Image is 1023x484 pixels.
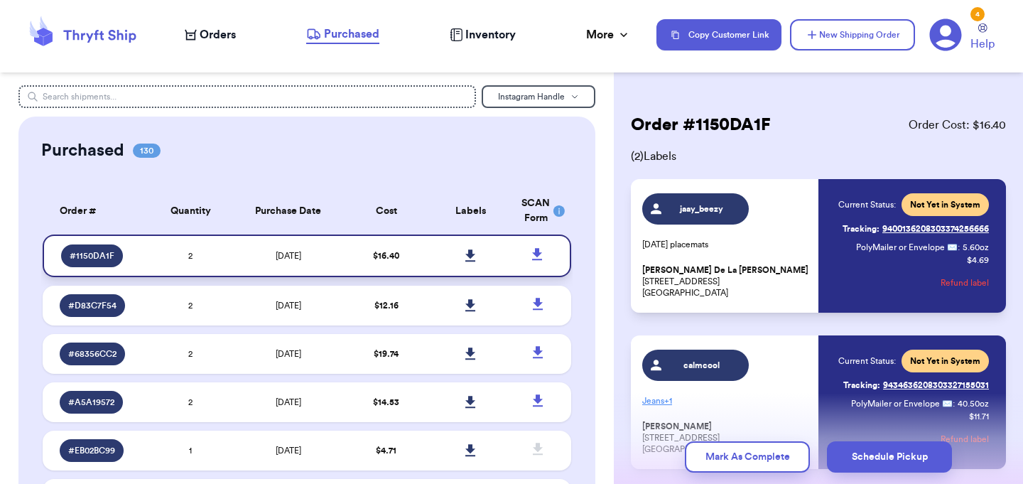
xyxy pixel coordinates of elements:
[941,267,989,299] button: Refund label
[450,26,516,43] a: Inventory
[498,92,565,101] span: Instagram Handle
[631,148,1006,165] span: ( 2 ) Labels
[68,445,115,456] span: # EB02BC99
[685,441,810,473] button: Mark As Complete
[586,26,631,43] div: More
[642,421,810,455] p: [STREET_ADDRESS] [GEOGRAPHIC_DATA]
[827,441,952,473] button: Schedule Pickup
[941,424,989,455] button: Refund label
[465,26,516,43] span: Inventory
[189,446,192,455] span: 1
[958,398,989,409] span: 40.50 oz
[428,188,513,235] th: Labels
[276,301,301,310] span: [DATE]
[669,360,736,371] span: calmcool
[276,398,301,407] span: [DATE]
[843,380,880,391] span: Tracking:
[482,85,595,108] button: Instagram Handle
[843,374,989,397] a: Tracking:9434636208303327155031
[373,252,399,260] span: $ 16.40
[642,389,810,412] p: Jeans
[642,265,808,276] span: [PERSON_NAME] De La [PERSON_NAME]
[41,139,124,162] h2: Purchased
[374,350,399,358] span: $ 19.74
[276,350,301,358] span: [DATE]
[185,26,236,43] a: Orders
[843,223,879,235] span: Tracking:
[669,203,736,215] span: jaay_beezy
[967,254,989,266] p: $ 4.69
[838,355,896,367] span: Current Status:
[521,196,554,226] div: SCAN Form
[18,85,476,108] input: Search shipments...
[838,199,896,210] span: Current Status:
[324,26,379,43] span: Purchased
[970,7,985,21] div: 4
[133,144,161,158] span: 130
[969,411,989,422] p: $ 11.71
[376,446,396,455] span: $ 4.71
[68,397,114,408] span: # A5A19572
[910,199,980,210] span: Not Yet in System
[373,398,399,407] span: $ 14.53
[851,399,953,408] span: PolyMailer or Envelope ✉️
[188,301,193,310] span: 2
[843,217,989,240] a: Tracking:9400136208303374256666
[43,188,148,235] th: Order #
[963,242,989,253] span: 5.60 oz
[188,350,193,358] span: 2
[374,301,399,310] span: $ 12.16
[233,188,344,235] th: Purchase Date
[68,348,117,360] span: # 68356CC2
[188,398,193,407] span: 2
[344,188,428,235] th: Cost
[188,252,193,260] span: 2
[970,23,995,53] a: Help
[642,239,810,250] p: [DATE] placemats
[953,398,955,409] span: :
[642,264,810,299] p: [STREET_ADDRESS] [GEOGRAPHIC_DATA]
[909,117,1006,134] span: Order Cost: $ 16.40
[200,26,236,43] span: Orders
[929,18,962,51] a: 4
[790,19,915,50] button: New Shipping Order
[306,26,379,44] a: Purchased
[68,300,117,311] span: # D83C7F54
[631,114,771,136] h2: Order # 1150DA1F
[856,243,958,252] span: PolyMailer or Envelope ✉️
[276,446,301,455] span: [DATE]
[910,355,980,367] span: Not Yet in System
[664,397,672,405] span: + 1
[276,252,301,260] span: [DATE]
[148,188,233,235] th: Quantity
[656,19,781,50] button: Copy Customer Link
[958,242,960,253] span: :
[70,250,114,262] span: # 1150DA1F
[970,36,995,53] span: Help
[642,421,712,432] span: [PERSON_NAME]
